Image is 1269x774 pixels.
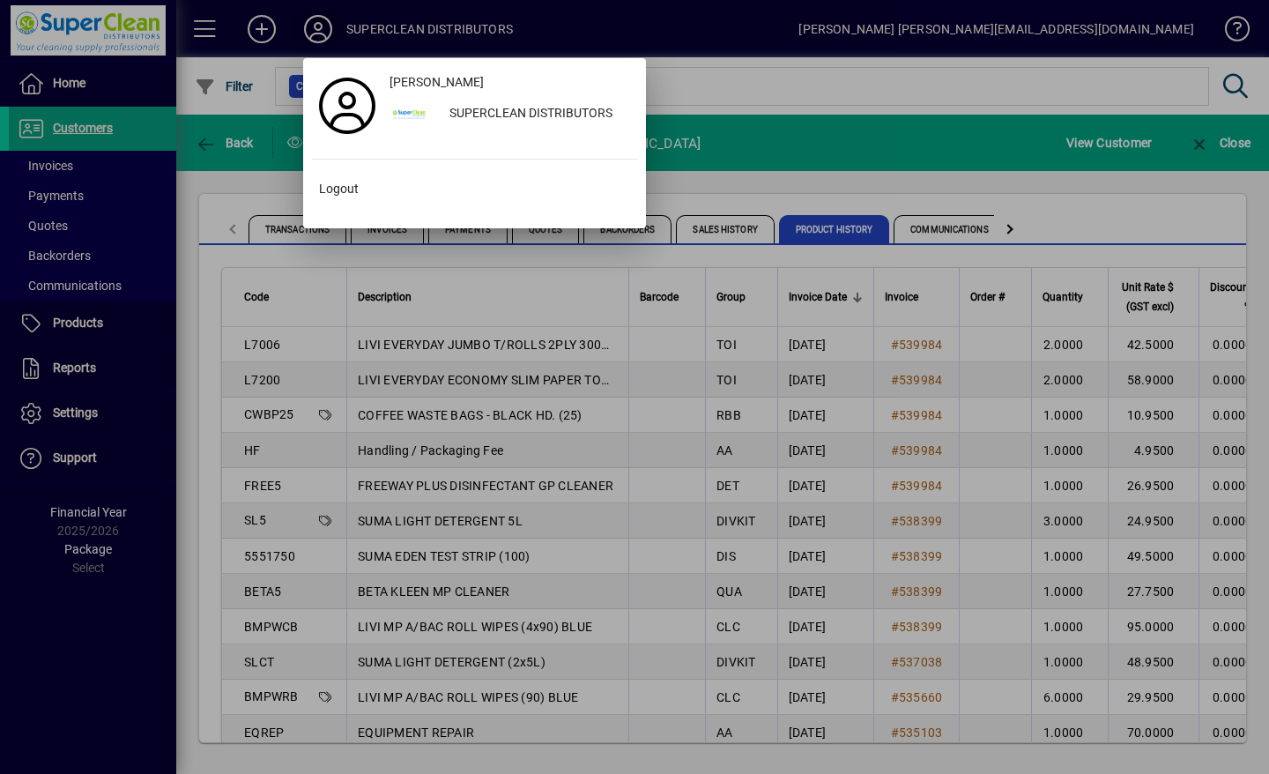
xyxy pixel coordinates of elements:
[312,90,382,122] a: Profile
[435,99,637,130] div: SUPERCLEAN DISTRIBUTORS
[390,73,484,92] span: [PERSON_NAME]
[382,67,637,99] a: [PERSON_NAME]
[319,180,359,198] span: Logout
[382,99,637,130] button: SUPERCLEAN DISTRIBUTORS
[312,174,637,205] button: Logout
